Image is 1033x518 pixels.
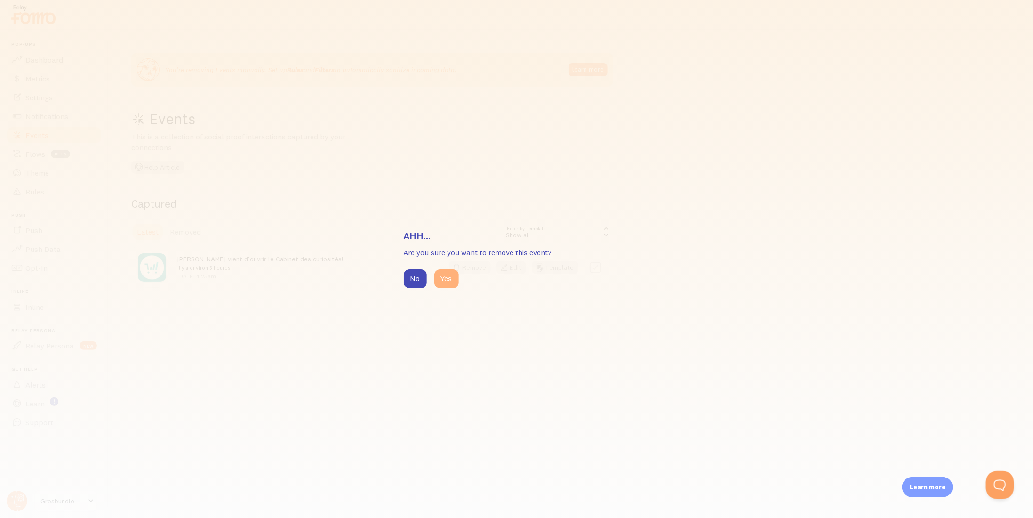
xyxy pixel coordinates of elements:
button: No [404,269,427,288]
p: Are you sure you want to remove this event? [404,247,630,258]
p: Learn more [910,483,945,492]
h3: Ahh... [404,230,630,242]
button: Yes [434,269,459,288]
iframe: Help Scout Beacon - Open [986,471,1014,499]
div: Learn more [902,477,953,497]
